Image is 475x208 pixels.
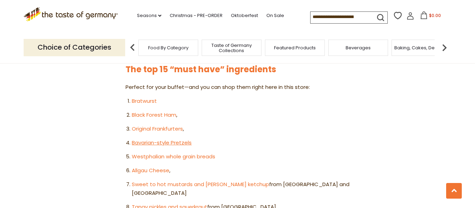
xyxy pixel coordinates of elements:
[126,83,350,92] p: Perfect for your buffet—and you can shop them right here in this store:
[266,12,284,19] a: On Sale
[416,11,445,22] button: $0.00
[132,181,269,188] a: Sweet to hot mustards and [PERSON_NAME] ketchup
[132,125,183,132] a: Original Frankfurters
[204,43,259,53] a: Taste of Germany Collections
[132,166,349,175] li: ,
[132,111,176,118] a: Black Forest Ham
[437,41,451,55] img: next arrow
[126,64,276,75] a: The top 15 “must have” ingredients
[132,125,349,133] li: ,
[170,12,223,19] a: Christmas - PRE-ORDER
[231,12,258,19] a: Oktoberfest
[394,45,448,50] a: Baking, Cakes, Desserts
[132,111,349,119] li: ,
[24,39,125,56] p: Choice of Categories
[132,153,215,160] a: Westphalian whole grain breads
[132,97,157,105] a: Bratwurst
[126,41,139,55] img: previous arrow
[274,45,316,50] a: Featured Products
[429,13,441,18] span: $0.00
[346,45,371,50] a: Beverages
[132,167,169,174] a: Allgau Cheese
[148,45,188,50] a: Food By Category
[137,12,161,19] a: Seasons
[132,180,349,198] li: from [GEOGRAPHIC_DATA] and [GEOGRAPHIC_DATA]
[132,139,192,146] a: Bavarian-style Pretzels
